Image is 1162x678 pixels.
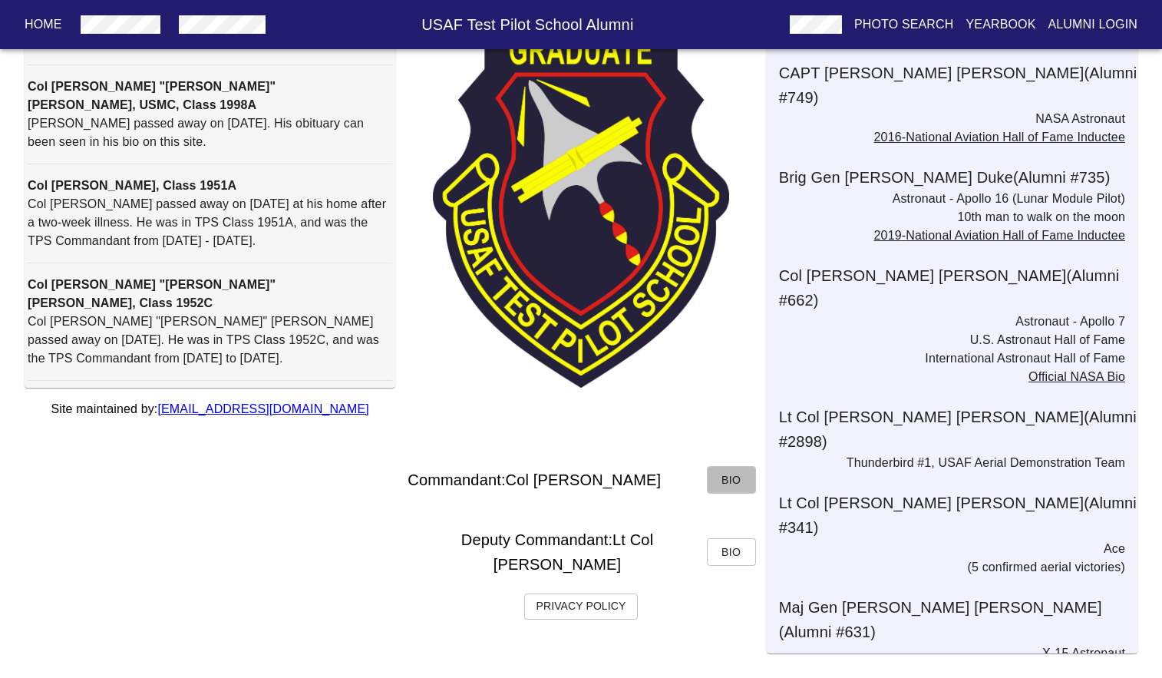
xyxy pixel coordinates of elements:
p: Ace [767,540,1125,558]
p: Astronaut - Apollo 7 [767,313,1125,331]
span: Bio [719,543,744,562]
p: NASA Astronaut [767,110,1125,128]
p: (5 confirmed aerial victories) [767,558,1125,577]
p: International Astronaut Hall of Fame [767,349,1125,368]
button: Alumni Login [1042,11,1144,38]
img: TPS Patch [433,26,730,388]
h6: USAF Test Pilot School Alumni [272,12,784,37]
button: Yearbook [959,11,1042,38]
p: Astronaut - Apollo 16 (Lunar Module Pilot) [767,190,1125,208]
p: [PERSON_NAME] passed away on [DATE]. His obituary can been seen in his bio on this site. [28,114,392,151]
p: Photo Search [854,15,954,34]
h6: Maj Gen [PERSON_NAME] [PERSON_NAME] (Alumni # 631 ) [779,595,1137,644]
button: Privacy Policy [524,594,639,620]
p: Col [PERSON_NAME] passed away on [DATE] at his home after a two-week illness. He was in TPS Class... [28,195,392,250]
p: Yearbook [966,15,1035,34]
h6: Deputy Commandant: Lt Col [PERSON_NAME] [408,528,706,577]
a: 2016-National Aviation Hall of Fame Inductee [874,131,1125,144]
p: U.S. Astronaut Hall of Fame [767,331,1125,349]
a: 2019-National Aviation Hall of Fame Inductee [874,229,1125,242]
p: 10th man to walk on the moon [767,208,1125,227]
span: Bio [719,471,744,490]
p: Alumni Login [1048,15,1138,34]
h6: Col [PERSON_NAME] [PERSON_NAME] (Alumni # 662 ) [779,263,1137,313]
p: Home [25,15,62,34]
h6: Brig Gen [PERSON_NAME] Duke (Alumni # 735 ) [779,165,1137,190]
h6: Privacy Policy [536,598,626,615]
h6: Commandant: Col [PERSON_NAME] [408,468,661,492]
button: Bio [707,538,756,567]
a: Official NASA Bio [1028,370,1125,383]
a: [EMAIL_ADDRESS][DOMAIN_NAME] [157,402,368,415]
button: Home [18,11,68,38]
strong: Col [PERSON_NAME] "[PERSON_NAME]" [PERSON_NAME], USMC, Class 1998A [28,80,276,111]
h6: Lt Col [PERSON_NAME] [PERSON_NAME] (Alumni # 341 ) [779,491,1137,540]
strong: Col [PERSON_NAME], Class 1951A [28,179,236,192]
p: Col [PERSON_NAME] "[PERSON_NAME]" [PERSON_NAME] passed away on [DATE]. He was in TPS Class 1952C,... [28,313,392,368]
p: Site maintained by: [25,400,395,418]
h6: Lt Col [PERSON_NAME] [PERSON_NAME] (Alumni # 2898 ) [779,405,1137,454]
strong: Col [PERSON_NAME] "[PERSON_NAME]" [PERSON_NAME], Class 1952C [28,278,276,309]
button: Photo Search [848,11,960,38]
h6: CAPT [PERSON_NAME] [PERSON_NAME] (Alumni # 749 ) [779,61,1137,110]
p: X-15 Astronaut [767,644,1125,663]
button: Bio [707,466,756,494]
p: Thunderbird #1, USAF Aerial Demonstration Team [767,454,1125,472]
